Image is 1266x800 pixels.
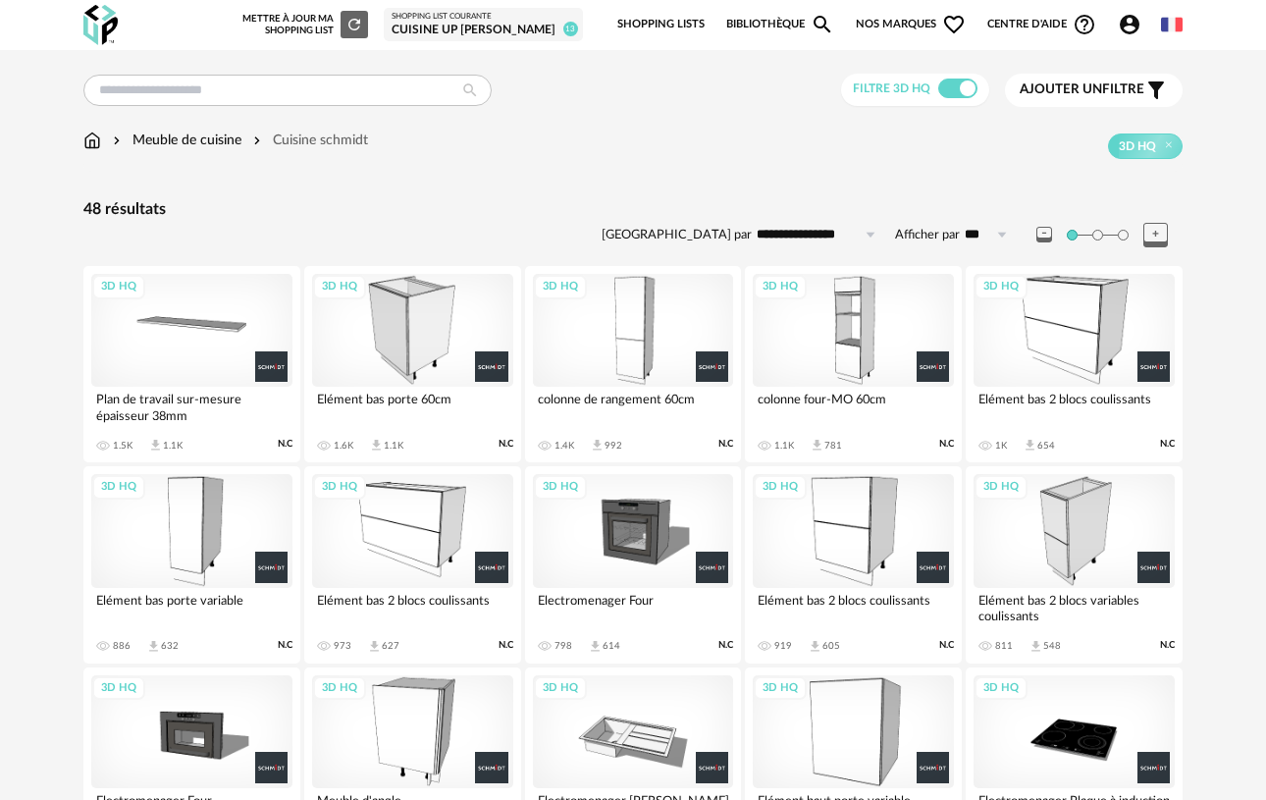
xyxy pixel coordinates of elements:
[148,438,163,453] span: Download icon
[91,588,292,627] div: Elément bas porte variable
[369,438,384,453] span: Download icon
[163,440,183,452] div: 1.1K
[92,275,145,299] div: 3D HQ
[146,639,161,654] span: Download icon
[718,639,733,652] span: N.C
[995,440,1007,452] div: 1K
[533,588,734,627] div: Electromenager Four
[109,131,125,150] img: svg+xml;base64,PHN2ZyB3aWR0aD0iMTYiIGhlaWdodD0iMTYiIHZpZXdCb3g9IjAgMCAxNiAxNiIgZmlsbD0ibm9uZSIgeG...
[1043,640,1061,652] div: 548
[1073,13,1096,36] span: Help Circle Outline icon
[91,387,292,426] div: Plan de travail sur-mesure épaisseur 38mm
[161,640,179,652] div: 632
[533,387,734,426] div: colonne de rangement 60cm
[895,227,960,243] label: Afficher par
[754,676,807,701] div: 3D HQ
[774,640,792,652] div: 919
[853,82,930,94] span: Filtre 3D HQ
[1118,13,1150,36] span: Account Circle icon
[312,588,513,627] div: Elément bas 2 blocs coulissants
[534,676,587,701] div: 3D HQ
[1160,438,1175,451] span: N.C
[824,440,842,452] div: 781
[753,588,954,627] div: Elément bas 2 blocs coulissants
[83,5,118,45] img: OXP
[242,11,368,38] div: Mettre à jour ma Shopping List
[939,438,954,451] span: N.C
[1005,74,1183,107] button: Ajouter unfiltre Filter icon
[83,466,300,663] a: 3D HQ Elément bas porte variable 886 Download icon 632 N.C
[313,676,366,701] div: 3D HQ
[278,438,292,451] span: N.C
[384,440,403,452] div: 1.1K
[534,475,587,500] div: 3D HQ
[987,13,1096,36] span: Centre d'aideHelp Circle Outline icon
[745,266,962,462] a: 3D HQ colonne four-MO 60cm 1.1K Download icon 781 N.C
[745,466,962,663] a: 3D HQ Elément bas 2 blocs coulissants 919 Download icon 605 N.C
[1119,138,1156,154] span: 3D HQ
[590,438,605,453] span: Download icon
[278,639,292,652] span: N.C
[754,275,807,299] div: 3D HQ
[602,227,752,243] label: [GEOGRAPHIC_DATA] par
[499,639,513,652] span: N.C
[1118,13,1141,36] span: Account Circle icon
[1144,79,1168,102] span: Filter icon
[774,440,794,452] div: 1.1K
[312,387,513,426] div: Elément bas porte 60cm
[810,438,824,453] span: Download icon
[811,13,834,36] span: Magnify icon
[995,640,1013,652] div: 811
[334,440,353,452] div: 1.6K
[382,640,399,652] div: 627
[726,4,834,45] a: BibliothèqueMagnify icon
[1037,440,1055,452] div: 654
[718,438,733,451] span: N.C
[822,640,840,652] div: 605
[975,475,1028,500] div: 3D HQ
[1023,438,1037,453] span: Download icon
[367,639,382,654] span: Download icon
[304,266,521,462] a: 3D HQ Elément bas porte 60cm 1.6K Download icon 1.1K N.C
[109,131,241,150] div: Meuble de cuisine
[975,676,1028,701] div: 3D HQ
[974,588,1175,627] div: Elément bas 2 blocs variables coulissants
[313,475,366,500] div: 3D HQ
[563,22,578,36] span: 13
[392,12,575,37] a: Shopping List courante Cuisine UP [PERSON_NAME] 13
[754,475,807,500] div: 3D HQ
[588,639,603,654] span: Download icon
[304,466,521,663] a: 3D HQ Elément bas 2 blocs coulissants 973 Download icon 627 N.C
[1029,639,1043,654] span: Download icon
[313,275,366,299] div: 3D HQ
[554,640,572,652] div: 798
[966,466,1183,663] a: 3D HQ Elément bas 2 blocs variables coulissants 811 Download icon 548 N.C
[808,639,822,654] span: Download icon
[974,387,1175,426] div: Elément bas 2 blocs coulissants
[975,275,1028,299] div: 3D HQ
[942,13,966,36] span: Heart Outline icon
[113,440,132,452] div: 1.5K
[966,266,1183,462] a: 3D HQ Elément bas 2 blocs coulissants 1K Download icon 654 N.C
[1020,82,1102,96] span: Ajouter un
[1161,14,1183,35] img: fr
[392,23,575,38] div: Cuisine UP [PERSON_NAME]
[92,475,145,500] div: 3D HQ
[1160,639,1175,652] span: N.C
[603,640,620,652] div: 614
[83,266,300,462] a: 3D HQ Plan de travail sur-mesure épaisseur 38mm 1.5K Download icon 1.1K N.C
[939,639,954,652] span: N.C
[525,466,742,663] a: 3D HQ Electromenager Four 798 Download icon 614 N.C
[345,20,363,29] span: Refresh icon
[525,266,742,462] a: 3D HQ colonne de rangement 60cm 1.4K Download icon 992 N.C
[392,12,575,22] div: Shopping List courante
[499,438,513,451] span: N.C
[617,4,705,45] a: Shopping Lists
[334,640,351,652] div: 973
[554,440,574,452] div: 1.4K
[113,640,131,652] div: 886
[83,199,1183,220] div: 48 résultats
[605,440,622,452] div: 992
[1020,81,1144,98] span: filtre
[534,275,587,299] div: 3D HQ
